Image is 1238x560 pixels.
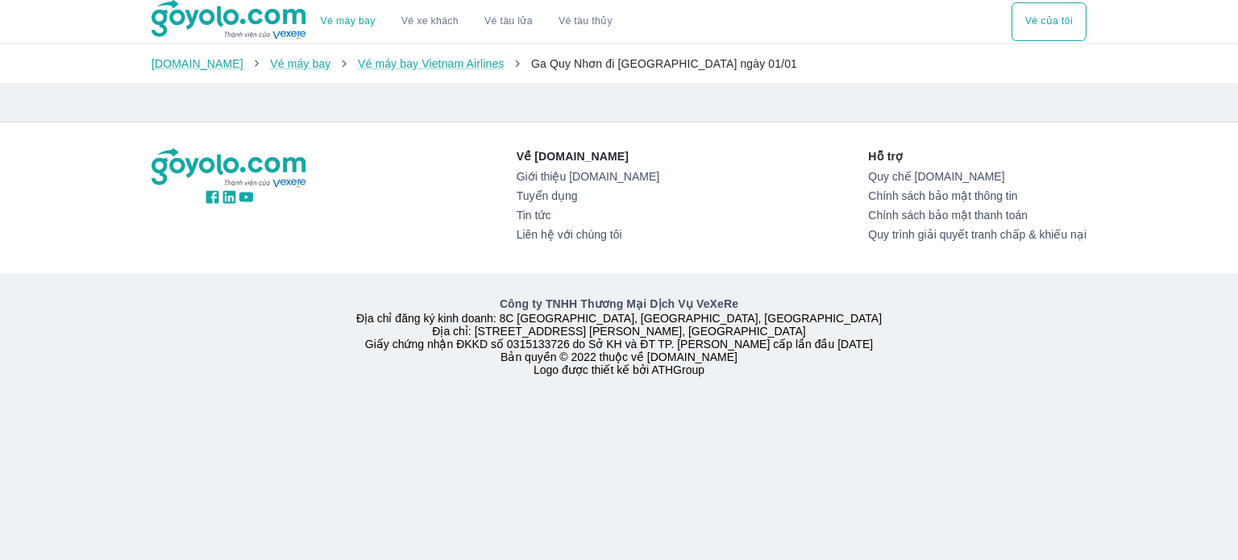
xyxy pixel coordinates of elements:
[1012,2,1086,41] button: Vé của tôi
[517,209,659,222] a: Tin tức
[472,2,546,41] a: Vé tàu lửa
[401,15,459,27] a: Vé xe khách
[531,57,797,70] span: Ga Quy Nhơn đi [GEOGRAPHIC_DATA] ngày 01/01
[142,296,1096,376] div: Địa chỉ đăng ký kinh doanh: 8C [GEOGRAPHIC_DATA], [GEOGRAPHIC_DATA], [GEOGRAPHIC_DATA] Địa chỉ: [...
[868,170,1086,183] a: Quy chế [DOMAIN_NAME]
[321,15,376,27] a: Vé máy bay
[517,228,659,241] a: Liên hệ với chúng tôi
[1012,2,1086,41] div: choose transportation mode
[358,57,505,70] a: Vé máy bay Vietnam Airlines
[155,296,1083,312] p: Công ty TNHH Thương Mại Dịch Vụ VeXeRe
[546,2,625,41] button: Vé tàu thủy
[868,209,1086,222] a: Chính sách bảo mật thanh toán
[308,2,625,41] div: choose transportation mode
[517,170,659,183] a: Giới thiệu [DOMAIN_NAME]
[868,228,1086,241] a: Quy trình giải quyết tranh chấp & khiếu nại
[152,57,243,70] a: [DOMAIN_NAME]
[152,148,308,189] img: logo
[868,148,1086,164] p: Hỗ trợ
[152,56,1086,72] nav: breadcrumb
[868,189,1086,202] a: Chính sách bảo mật thông tin
[517,148,659,164] p: Về [DOMAIN_NAME]
[517,189,659,202] a: Tuyển dụng
[270,57,330,70] a: Vé máy bay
